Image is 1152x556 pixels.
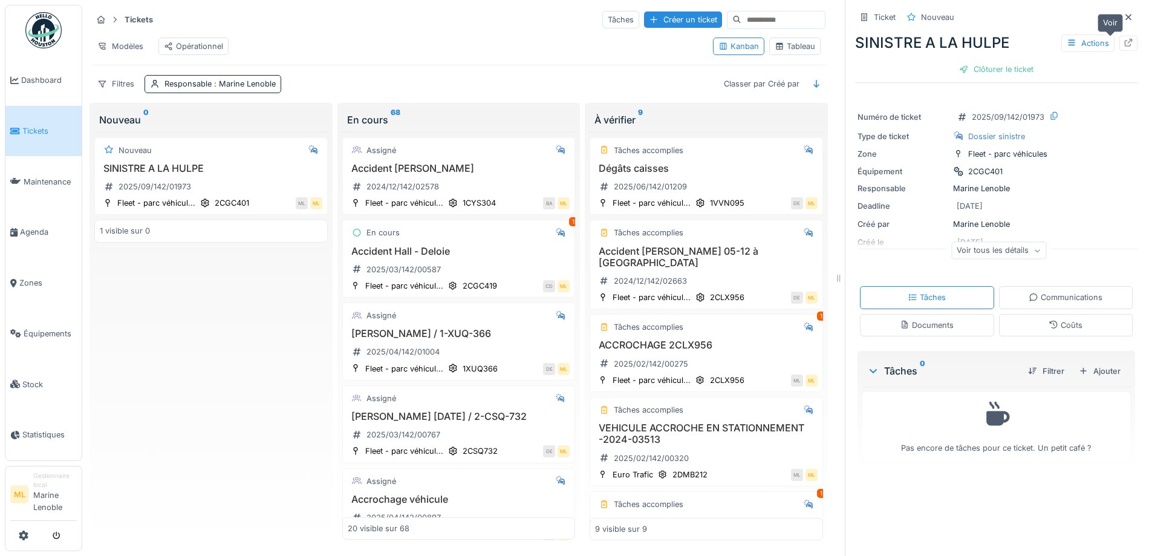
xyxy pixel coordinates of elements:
[366,512,441,523] div: 2025/04/142/00897
[954,61,1038,77] div: Clôturer le ticket
[22,429,77,440] span: Statistiques
[857,183,948,194] div: Responsable
[463,363,498,374] div: 1XUQ366
[602,11,639,28] div: Tâches
[99,113,323,127] div: Nouveau
[614,181,687,192] div: 2025/06/142/01209
[543,363,555,375] div: DE
[614,321,683,333] div: Tâches accomplies
[614,145,683,156] div: Tâches accomplies
[857,111,948,123] div: Numéro de ticket
[117,197,195,209] div: Fleet - parc véhicul...
[972,111,1044,123] div: 2025/09/142/01973
[791,469,803,481] div: ML
[543,280,555,292] div: CD
[805,374,818,387] div: ML
[365,445,443,457] div: Fleet - parc véhicul...
[857,131,948,142] div: Type de ticket
[644,11,722,28] div: Créer un ticket
[347,113,571,127] div: En cours
[24,328,77,339] span: Équipements
[857,218,1135,230] div: Marine Lenoble
[22,125,77,137] span: Tickets
[212,79,276,88] span: : Marine Lenoble
[569,217,578,226] div: 1
[463,197,496,209] div: 1CYS304
[613,374,691,386] div: Fleet - parc véhicul...
[348,246,570,257] h3: Accident Hall - Deloie
[215,197,249,209] div: 2CGC401
[33,471,77,518] li: Marine Lenoble
[595,422,818,445] h3: VEHICULE ACCROCHE EN STATIONNEMENT -2024-03513
[921,11,954,23] div: Nouveau
[463,280,497,292] div: 2CGC419
[874,11,896,23] div: Ticket
[908,292,946,303] div: Tâches
[1098,14,1123,31] div: Voir
[805,197,818,209] div: ML
[366,476,396,487] div: Assigné
[638,113,643,127] sup: 9
[710,197,744,209] div: 1VVN095
[614,499,683,510] div: Tâches accomplies
[900,319,954,331] div: Documents
[710,292,744,303] div: 2CLX956
[543,445,555,457] div: DE
[614,404,683,416] div: Tâches accomplies
[817,489,825,498] div: 1
[1049,319,1082,331] div: Coûts
[595,246,818,269] h3: Accident [PERSON_NAME] 05-12 à [GEOGRAPHIC_DATA]
[595,339,818,351] h3: ACCROCHAGE 2CLX956
[857,218,948,230] div: Créé par
[805,469,818,481] div: ML
[613,469,653,480] div: Euro Trafic
[5,258,82,309] a: Zones
[614,453,689,464] div: 2025/02/142/00320
[718,41,759,52] div: Kanban
[365,197,443,209] div: Fleet - parc véhicul...
[119,181,191,192] div: 2025/09/142/01973
[348,163,570,174] h3: Accident [PERSON_NAME]
[951,242,1046,260] div: Voir tous les détails
[614,275,687,287] div: 2024/12/142/02663
[5,55,82,106] a: Dashboard
[1029,292,1102,303] div: Communications
[857,166,948,177] div: Équipement
[5,207,82,258] a: Agenda
[558,445,570,457] div: ML
[718,75,805,93] div: Classer par Créé par
[595,523,647,534] div: 9 visible sur 9
[365,280,443,292] div: Fleet - parc véhicul...
[164,41,223,52] div: Opérationnel
[10,471,77,521] a: ML Gestionnaire localMarine Lenoble
[19,277,77,289] span: Zones
[310,197,322,209] div: ML
[5,309,82,359] a: Équipements
[143,113,149,127] sup: 0
[613,197,691,209] div: Fleet - parc véhicul...
[595,517,818,528] h3: VANDALISME LIDL
[1061,34,1115,52] div: Actions
[857,200,948,212] div: Deadline
[5,106,82,157] a: Tickets
[805,292,818,304] div: ML
[348,494,570,505] h3: Accrochage véhicule
[5,359,82,410] a: Stock
[348,411,570,422] h3: [PERSON_NAME] [DATE] / 2-CSQ-732
[366,181,439,192] div: 2024/12/142/02578
[558,280,570,292] div: ML
[920,364,925,378] sup: 0
[594,113,818,127] div: À vérifier
[672,469,708,480] div: 2DMB212
[348,523,409,534] div: 20 visible sur 68
[119,145,152,156] div: Nouveau
[366,145,396,156] div: Assigné
[24,176,77,188] span: Maintenance
[968,166,1003,177] div: 2CGC401
[365,363,443,374] div: Fleet - parc véhicul...
[296,197,308,209] div: ML
[558,363,570,375] div: ML
[968,131,1025,142] div: Dossier sinistre
[25,12,62,48] img: Badge_color-CXgf-gQk.svg
[366,264,441,275] div: 2025/03/142/00587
